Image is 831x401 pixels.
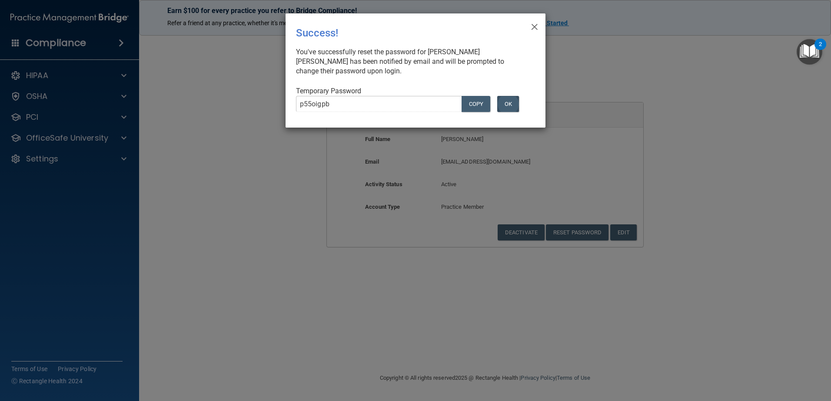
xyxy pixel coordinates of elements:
[531,17,538,34] span: ×
[296,20,499,46] div: Success!
[296,47,528,76] div: You've successfully reset the password for [PERSON_NAME] [PERSON_NAME] has been notified by email...
[296,87,361,95] span: Temporary Password
[462,96,490,112] button: COPY
[819,44,822,56] div: 2
[497,96,519,112] button: OK
[797,39,822,65] button: Open Resource Center, 2 new notifications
